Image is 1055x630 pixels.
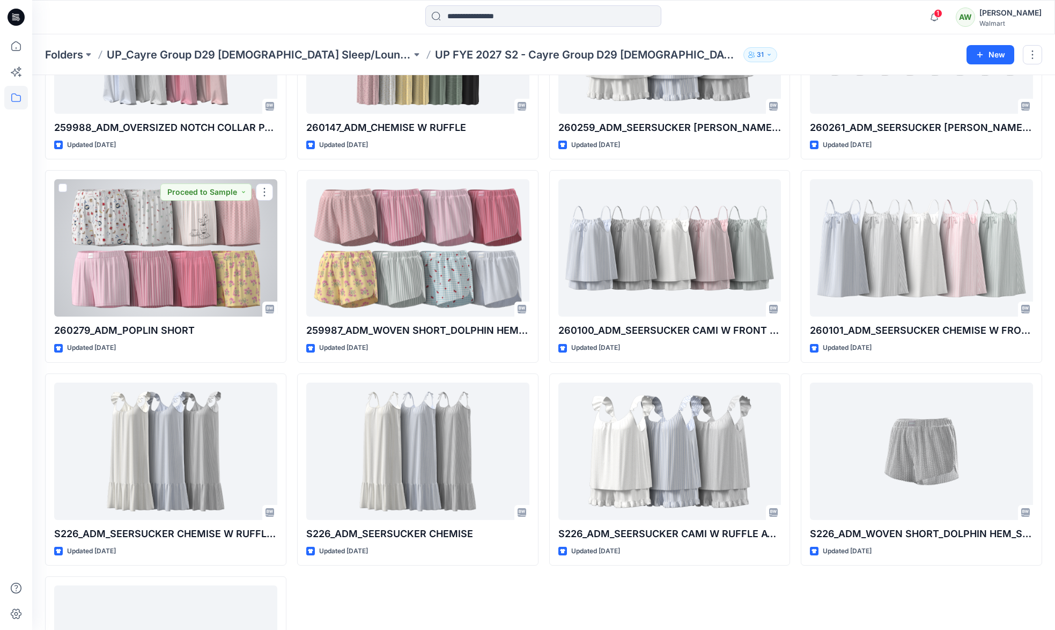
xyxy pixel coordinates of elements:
p: 259987_ADM_WOVEN SHORT_DOLPHIN HEM_POPLIN [306,323,529,338]
button: New [967,45,1014,64]
p: 260279_ADM_POPLIN SHORT [54,323,277,338]
p: Updated [DATE] [319,342,368,354]
p: Updated [DATE] [571,546,620,557]
p: S226_ADM_SEERSUCKER CHEMISE W RUFFLE AT SHOULDER [54,526,277,541]
div: [PERSON_NAME] [979,6,1042,19]
a: S226_ADM_WOVEN SHORT_DOLPHIN HEM_SEERSUCKER [810,383,1033,520]
p: Updated [DATE] [823,546,872,557]
p: Updated [DATE] [67,546,116,557]
p: 260259_ADM_SEERSUCKER [PERSON_NAME] SET [558,120,781,135]
p: 260147_ADM_CHEMISE W RUFFLE [306,120,529,135]
p: S226_ADM_SEERSUCKER CAMI W RUFFLE AT SHOULDER AND SHORT SET [558,526,781,541]
p: UP FYE 2027 S2 - Cayre Group D29 [DEMOGRAPHIC_DATA] Sleepwear [435,47,740,62]
p: 259988_ADM_OVERSIZED NOTCH COLLAR PANT PJ SET [54,120,277,135]
p: Updated [DATE] [319,546,368,557]
p: Updated [DATE] [67,140,116,151]
p: S226_ADM_SEERSUCKER CHEMISE [306,526,529,541]
p: Updated [DATE] [571,140,620,151]
a: 259987_ADM_WOVEN SHORT_DOLPHIN HEM_POPLIN [306,179,529,317]
p: 260261_ADM_SEERSUCKER [PERSON_NAME] SET W PICOT EDGE [810,120,1033,135]
a: S226_ADM_SEERSUCKER CHEMISE W RUFFLE AT SHOULDER [54,383,277,520]
span: 1 [934,9,942,18]
a: UP_Cayre Group D29 [DEMOGRAPHIC_DATA] Sleep/Loungewear [107,47,411,62]
p: Updated [DATE] [319,140,368,151]
p: 260101_ADM_SEERSUCKER CHEMISE W FRONT TIE [810,323,1033,338]
a: S226_ADM_SEERSUCKER CHEMISE [306,383,529,520]
a: S226_ADM_SEERSUCKER CAMI W RUFFLE AT SHOULDER AND SHORT SET [558,383,781,520]
a: Folders [45,47,83,62]
a: 260279_ADM_POPLIN SHORT [54,179,277,317]
a: 260101_ADM_SEERSUCKER CHEMISE W FRONT TIE [810,179,1033,317]
p: S226_ADM_WOVEN SHORT_DOLPHIN HEM_SEERSUCKER [810,526,1033,541]
p: Updated [DATE] [571,342,620,354]
div: AW [956,8,975,27]
a: 260100_ADM_SEERSUCKER CAMI W FRONT TIE SHORT SET [558,179,781,317]
button: 31 [743,47,777,62]
p: Updated [DATE] [67,342,116,354]
div: Walmart [979,19,1042,27]
p: 260100_ADM_SEERSUCKER CAMI W FRONT TIE SHORT SET [558,323,781,338]
p: Updated [DATE] [823,140,872,151]
p: Updated [DATE] [823,342,872,354]
p: 31 [757,49,764,61]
